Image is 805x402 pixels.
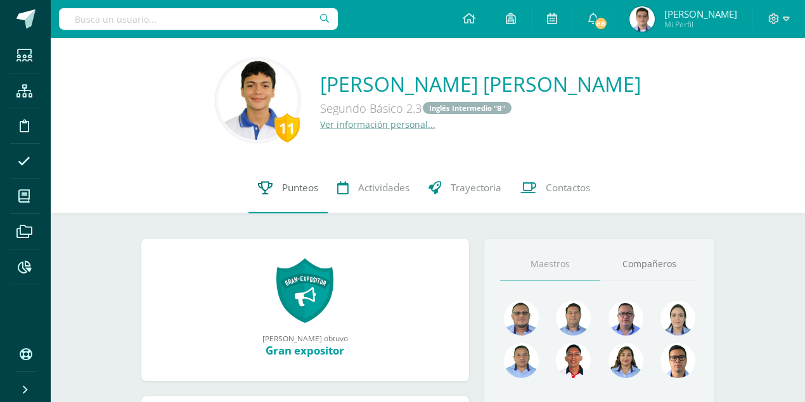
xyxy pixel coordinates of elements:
[154,343,457,358] div: Gran expositor
[660,343,695,378] img: b3275fa016b95109afc471d3b448d7ac.png
[423,102,512,114] a: Inglés Intermedio "B"
[664,19,737,30] span: Mi Perfil
[274,113,300,142] div: 11
[600,248,699,280] a: Compañeros
[504,301,539,336] img: 99962f3fa423c9b8099341731b303440.png
[504,343,539,378] img: 2efff582389d69505e60b50fc6d5bd41.png
[320,97,641,118] div: Segundo Básico 2.3
[154,333,457,343] div: [PERSON_NAME] obtuvo
[419,163,511,213] a: Trayectoria
[248,163,328,213] a: Punteos
[511,163,600,213] a: Contactos
[500,248,600,280] a: Maestros
[218,61,297,140] img: e1bcbde36e0af4283c74b478e5571116.png
[451,181,501,194] span: Trayectoria
[282,181,318,194] span: Punteos
[320,118,435,130] a: Ver información personal...
[556,301,591,336] img: 2ac039123ac5bd71a02663c3aa063ac8.png
[328,163,419,213] a: Actividades
[660,301,695,336] img: 375aecfb130304131abdbe7791f44736.png
[546,181,590,194] span: Contactos
[609,301,643,336] img: 30ea9b988cec0d4945cca02c4e803e5a.png
[59,8,338,30] input: Busca un usuario...
[358,181,409,194] span: Actividades
[320,70,641,97] a: [PERSON_NAME] [PERSON_NAME]
[556,343,591,378] img: 89a3ce4a01dc90e46980c51de3177516.png
[593,16,607,30] span: 88
[664,8,737,20] span: [PERSON_NAME]
[629,6,655,32] img: af73b71652ad57d3cfb98d003decfcc7.png
[609,343,643,378] img: 72fdff6db23ea16c182e3ba03ce826f1.png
